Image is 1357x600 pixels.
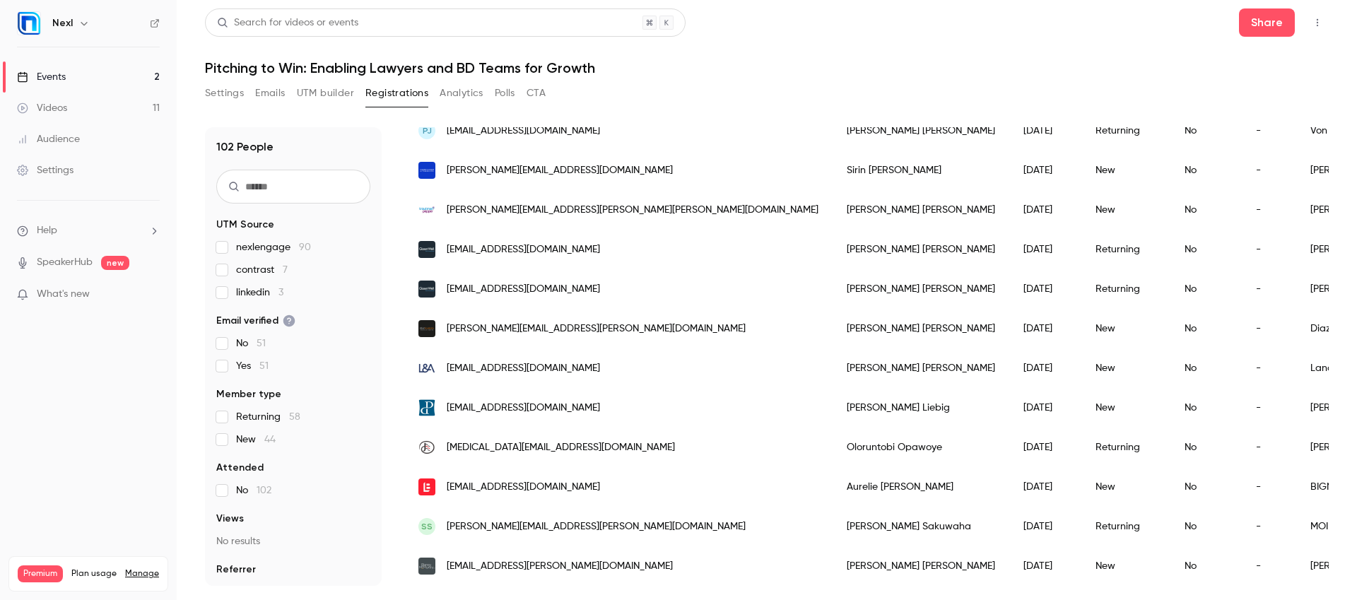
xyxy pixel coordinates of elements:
[833,269,1009,309] div: [PERSON_NAME] [PERSON_NAME]
[1081,467,1170,507] div: New
[421,520,433,533] span: SS
[418,558,435,575] img: blaney.com
[216,534,370,548] p: No results
[299,242,311,252] span: 90
[1170,309,1242,348] div: No
[1081,507,1170,546] div: Returning
[216,387,281,401] span: Member type
[101,256,129,270] span: new
[1242,428,1296,467] div: -
[1081,230,1170,269] div: Returning
[1081,348,1170,388] div: New
[1242,151,1296,190] div: -
[217,16,358,30] div: Search for videos or events
[1009,428,1081,467] div: [DATE]
[833,467,1009,507] div: Aurelie [PERSON_NAME]
[1009,269,1081,309] div: [DATE]
[1170,151,1242,190] div: No
[236,433,276,447] span: New
[418,162,435,179] img: tamimi.com
[1009,151,1081,190] div: [DATE]
[37,255,93,270] a: SpeakerHub
[1242,230,1296,269] div: -
[216,218,370,599] section: facet-groups
[236,240,311,254] span: nexlengage
[418,399,435,416] img: daypitney.com
[236,483,271,498] span: No
[1170,546,1242,586] div: No
[1009,546,1081,586] div: [DATE]
[17,223,160,238] li: help-dropdown-opener
[216,512,244,526] span: Views
[833,388,1009,428] div: [PERSON_NAME] Liebig
[833,230,1009,269] div: [PERSON_NAME] [PERSON_NAME]
[833,190,1009,230] div: [PERSON_NAME] [PERSON_NAME]
[1009,111,1081,151] div: [DATE]
[1170,348,1242,388] div: No
[37,223,57,238] span: Help
[18,565,63,582] span: Premium
[1242,111,1296,151] div: -
[447,282,600,297] span: [EMAIL_ADDRESS][DOMAIN_NAME]
[283,265,288,275] span: 7
[365,82,428,105] button: Registrations
[289,412,300,422] span: 58
[418,478,435,495] img: bignonlebray.com
[236,410,300,424] span: Returning
[833,507,1009,546] div: [PERSON_NAME] Sakuwaha
[257,339,266,348] span: 51
[1242,507,1296,546] div: -
[1081,190,1170,230] div: New
[495,82,515,105] button: Polls
[1081,151,1170,190] div: New
[1170,230,1242,269] div: No
[216,563,256,577] span: Referrer
[418,201,435,218] img: troutman.com
[37,287,90,302] span: What's new
[1081,428,1170,467] div: Returning
[447,322,746,336] span: [PERSON_NAME][EMAIL_ADDRESS][PERSON_NAME][DOMAIN_NAME]
[1081,269,1170,309] div: Returning
[236,336,266,351] span: No
[447,361,600,376] span: [EMAIL_ADDRESS][DOMAIN_NAME]
[297,82,354,105] button: UTM builder
[1081,388,1170,428] div: New
[1242,348,1296,388] div: -
[440,82,483,105] button: Analytics
[1009,190,1081,230] div: [DATE]
[236,263,288,277] span: contrast
[423,124,432,137] span: PJ
[447,401,600,416] span: [EMAIL_ADDRESS][DOMAIN_NAME]
[236,286,283,300] span: linkedin
[71,568,117,580] span: Plan usage
[1242,467,1296,507] div: -
[1170,507,1242,546] div: No
[18,12,40,35] img: Nexl
[447,440,675,455] span: [MEDICAL_DATA][EMAIL_ADDRESS][DOMAIN_NAME]
[418,241,435,258] img: glaserweil.com
[833,309,1009,348] div: [PERSON_NAME] [PERSON_NAME]
[236,585,284,599] span: Other
[447,242,600,257] span: [EMAIL_ADDRESS][DOMAIN_NAME]
[1081,546,1170,586] div: New
[216,461,264,475] span: Attended
[1009,230,1081,269] div: [DATE]
[1009,467,1081,507] div: [DATE]
[259,361,269,371] span: 51
[17,163,74,177] div: Settings
[447,163,673,178] span: [PERSON_NAME][EMAIL_ADDRESS][DOMAIN_NAME]
[264,435,276,445] span: 44
[1170,269,1242,309] div: No
[216,314,295,328] span: Email verified
[447,559,673,574] span: [EMAIL_ADDRESS][PERSON_NAME][DOMAIN_NAME]
[17,70,66,84] div: Events
[418,320,435,337] img: diazigareda.com
[447,203,818,218] span: [PERSON_NAME][EMAIL_ADDRESS][PERSON_NAME][PERSON_NAME][DOMAIN_NAME]
[1242,190,1296,230] div: -
[1170,428,1242,467] div: No
[1009,507,1081,546] div: [DATE]
[17,101,67,115] div: Videos
[1009,309,1081,348] div: [DATE]
[205,59,1329,76] h1: Pitching to Win: Enabling Lawyers and BD Teams for Growth
[418,360,435,377] img: lalaw.com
